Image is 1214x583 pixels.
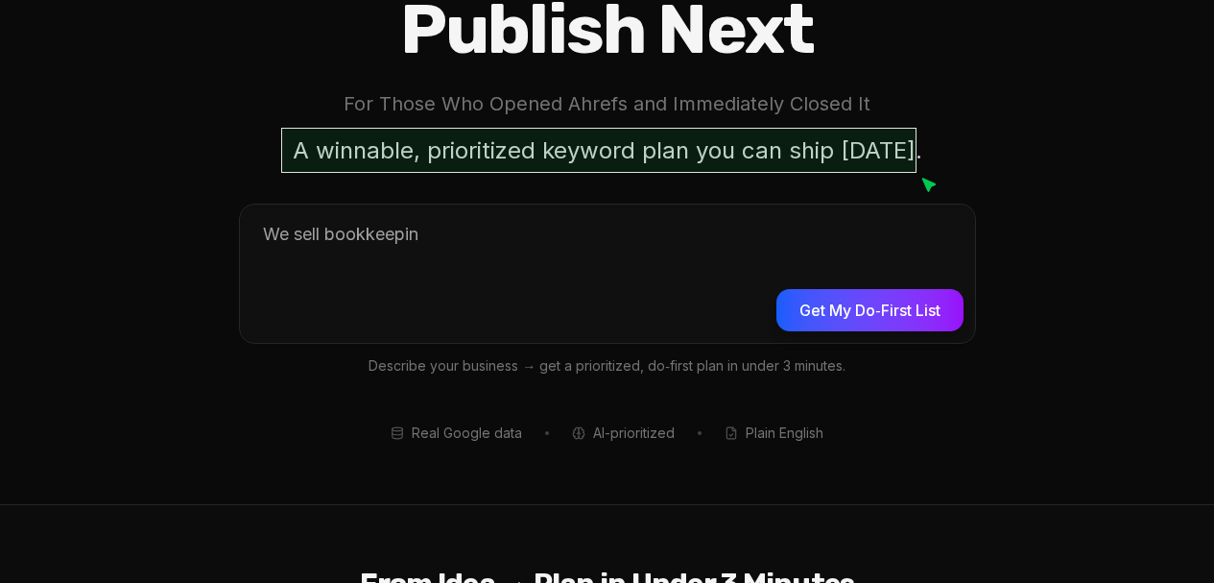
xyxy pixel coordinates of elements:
span: Plain English [746,424,823,443]
span: AI-prioritized [593,424,675,443]
p: A winnable, prioritized keyword plan you can ship [DATE]. [281,128,934,173]
span: Real Google data [412,424,522,443]
p: Describe your business → get a prioritized, do‑first plan in under 3 minutes. [239,355,976,377]
p: For Those Who Opened Ahrefs and Immediately Closed It [178,88,1037,120]
button: Get My Do‑First List [776,289,963,331]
